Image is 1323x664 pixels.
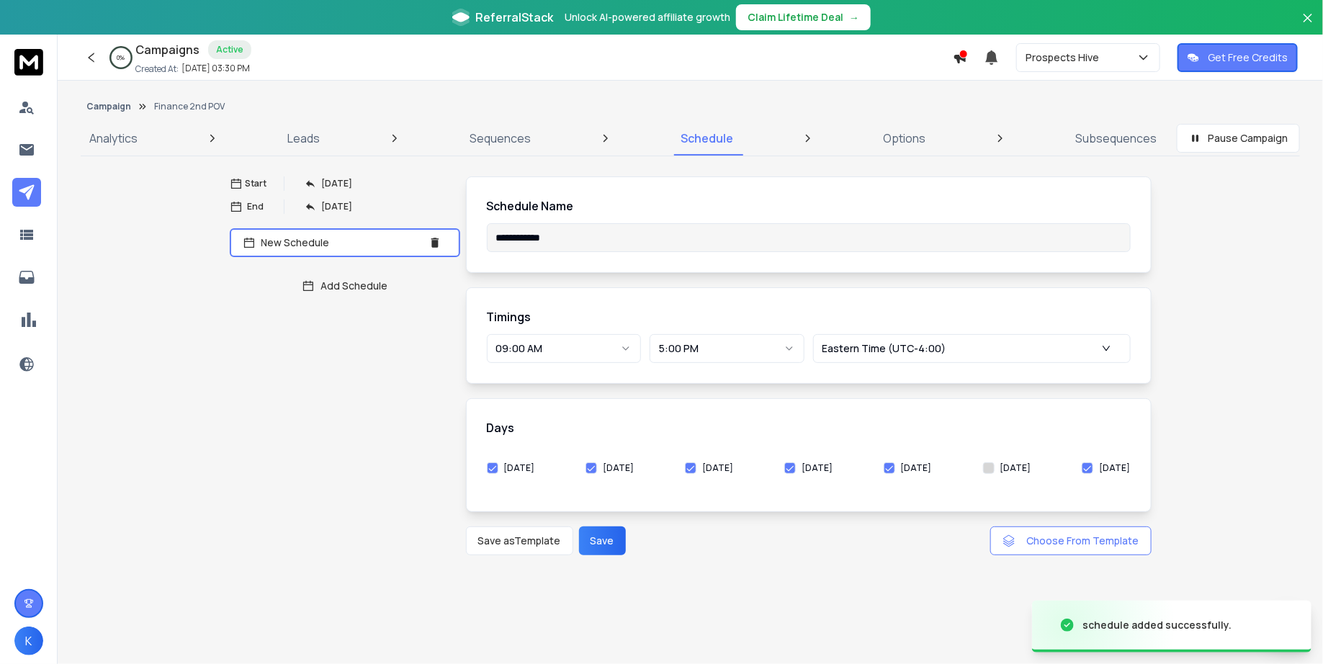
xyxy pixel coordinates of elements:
p: Leads [287,130,320,147]
p: New Schedule [261,235,423,250]
p: [DATE] [322,201,353,212]
label: [DATE] [901,462,932,474]
p: 0 % [117,53,125,62]
a: Schedule [672,121,742,156]
label: [DATE] [1000,462,1031,474]
h1: Timings [487,308,1131,326]
button: Save [579,526,626,555]
button: Claim Lifetime Deal→ [736,4,871,30]
button: Pause Campaign [1177,124,1300,153]
p: [DATE] [322,178,353,189]
button: Choose From Template [990,526,1152,555]
button: 09:00 AM [487,334,642,363]
a: Leads [279,121,328,156]
a: Sequences [461,121,539,156]
p: Start [245,178,266,189]
button: K [14,627,43,655]
p: Finance 2nd POV [154,101,225,112]
div: schedule added successfully. [1082,618,1232,632]
button: Close banner [1299,9,1317,43]
p: Unlock AI-powered affiliate growth [565,10,730,24]
label: [DATE] [1099,462,1130,474]
button: Save asTemplate [466,526,573,555]
p: Subsequences [1075,130,1157,147]
a: Analytics [81,121,146,156]
p: Sequences [470,130,531,147]
h1: Campaigns [135,41,199,58]
button: Add Schedule [230,272,460,300]
label: [DATE] [504,462,535,474]
label: [DATE] [802,462,833,474]
p: Analytics [89,130,138,147]
h1: Days [487,419,1131,436]
span: → [849,10,859,24]
a: Subsequences [1067,121,1165,156]
h1: Schedule Name [487,197,1131,215]
span: Choose From Template [1027,534,1139,548]
p: Prospects Hive [1026,50,1105,65]
p: [DATE] 03:30 PM [181,63,250,74]
div: Active [208,40,251,59]
p: End [248,201,264,212]
p: Created At: [135,63,179,75]
button: 5:00 PM [650,334,804,363]
p: Options [883,130,925,147]
label: [DATE] [702,462,733,474]
p: Schedule [681,130,733,147]
p: Get Free Credits [1208,50,1288,65]
label: [DATE] [603,462,634,474]
button: Get Free Credits [1178,43,1298,72]
a: Options [874,121,934,156]
p: Eastern Time (UTC-4:00) [822,341,952,356]
span: ReferralStack [475,9,553,26]
button: Campaign [86,101,131,112]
